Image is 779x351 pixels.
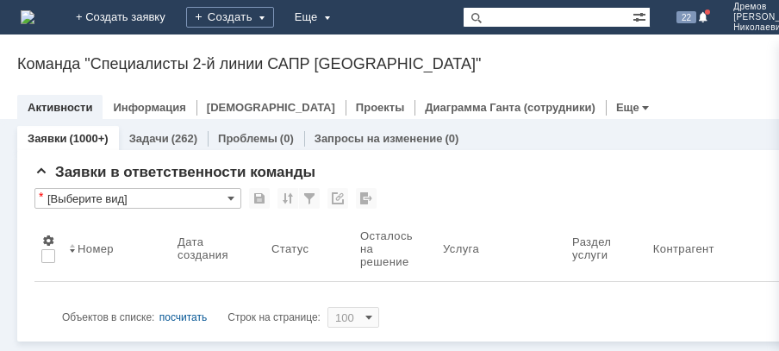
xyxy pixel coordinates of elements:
[41,234,55,248] span: Настройки
[353,216,436,282] th: Осталось на решение
[171,132,197,145] div: (262)
[676,11,696,23] span: 22
[78,242,115,255] div: Номер
[356,188,377,209] div: Экспорт списка
[34,164,315,180] span: Заявки в ответственности команды
[28,132,66,145] a: Заявки
[218,132,277,145] a: Проблемы
[445,132,458,145] div: (0)
[616,101,639,114] a: Еще
[69,132,108,145] div: (1000+)
[21,10,34,24] img: logo
[265,216,353,282] th: Статус
[299,188,320,209] div: Фильтрация...
[178,235,244,261] div: Дата создания
[171,216,265,282] th: Дата создания
[572,235,626,261] div: Раздел услуги
[62,307,321,328] i: Строк на странице:
[565,216,646,282] th: Раздел услуги
[436,216,565,282] th: Услуга
[129,132,169,145] a: Задачи
[62,311,154,323] span: Объектов в списке:
[327,188,348,209] div: Скопировать ссылку на список
[159,307,208,328] div: посчитать
[207,101,335,114] a: [DEMOGRAPHIC_DATA]
[21,10,34,24] a: Перейти на домашнюю страницу
[443,242,481,255] div: Услуга
[113,101,185,114] a: Информация
[633,8,650,24] span: Расширенный поиск
[315,132,443,145] a: Запросы на изменение
[186,7,274,28] div: Создать
[653,242,718,255] div: Контрагент
[425,101,595,114] a: Диаграмма Ганта (сотрудники)
[271,242,309,255] div: Статус
[28,101,92,114] a: Активности
[277,188,298,209] div: Сортировка...
[39,191,43,203] div: Настройки списка отличаются от сохраненных в виде
[280,132,294,145] div: (0)
[356,101,404,114] a: Проекты
[249,188,270,209] div: Сохранить вид
[360,229,415,268] div: Осталось на решение
[62,216,171,282] th: Номер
